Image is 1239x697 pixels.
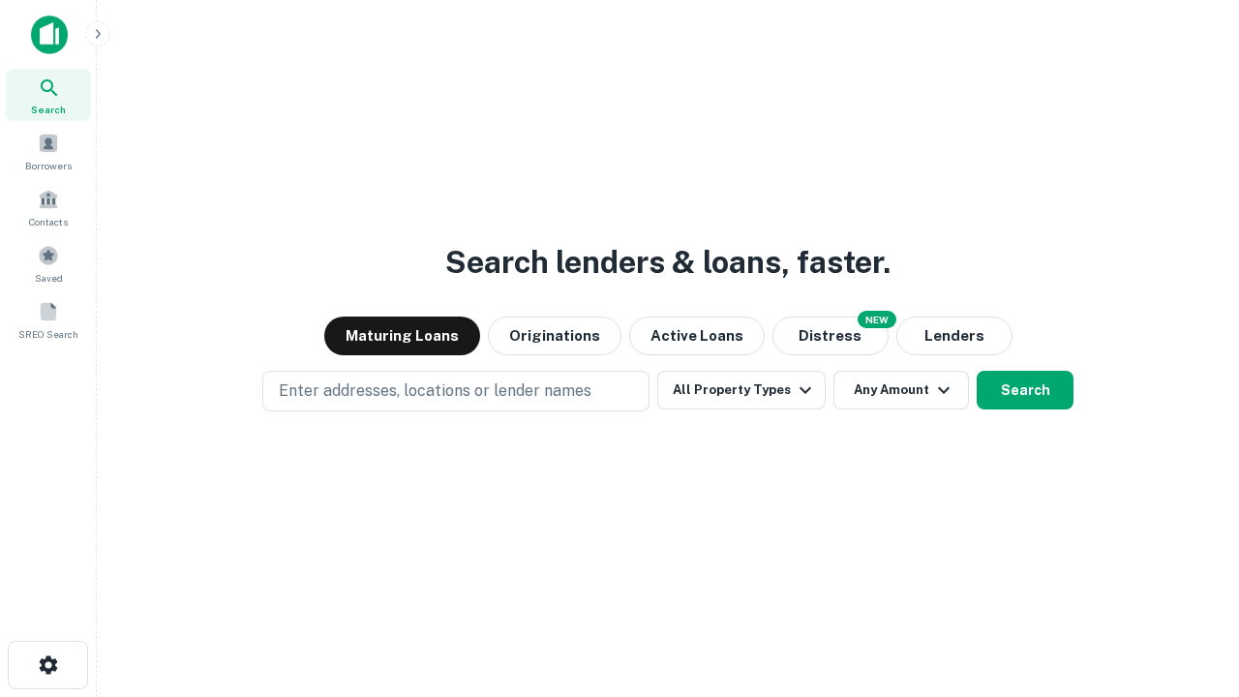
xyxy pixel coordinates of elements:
[858,311,896,328] div: NEW
[29,214,68,229] span: Contacts
[324,317,480,355] button: Maturing Loans
[6,125,91,177] a: Borrowers
[445,239,891,286] h3: Search lenders & loans, faster.
[35,270,63,286] span: Saved
[1142,542,1239,635] iframe: Chat Widget
[31,15,68,54] img: capitalize-icon.png
[896,317,1012,355] button: Lenders
[488,317,621,355] button: Originations
[977,371,1073,409] button: Search
[279,379,591,403] p: Enter addresses, locations or lender names
[6,69,91,121] a: Search
[262,371,650,411] button: Enter addresses, locations or lender names
[657,371,826,409] button: All Property Types
[772,317,889,355] button: Search distressed loans with lien and other non-mortgage details.
[6,293,91,346] a: SREO Search
[31,102,66,117] span: Search
[18,326,78,342] span: SREO Search
[833,371,969,409] button: Any Amount
[6,181,91,233] a: Contacts
[6,237,91,289] a: Saved
[25,158,72,173] span: Borrowers
[629,317,765,355] button: Active Loans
